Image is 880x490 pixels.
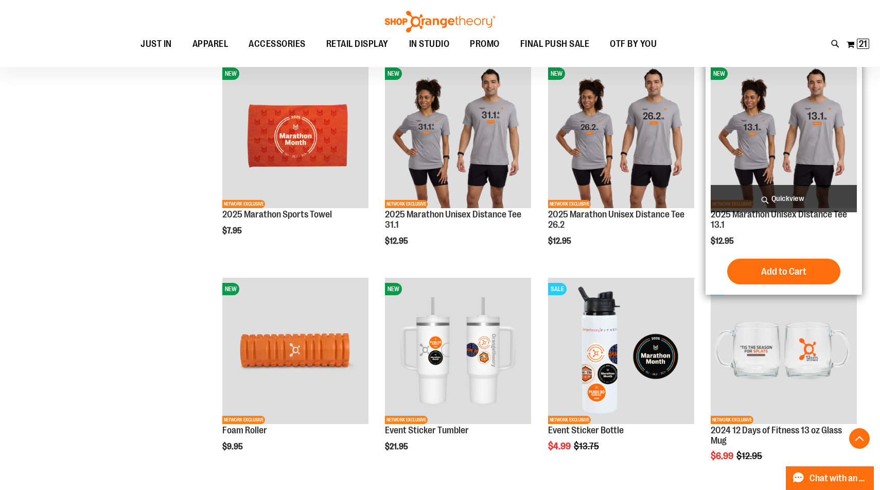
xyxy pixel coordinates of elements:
span: JUST IN [140,32,172,56]
a: ACCESSORIES [238,32,316,56]
span: NEW [548,67,565,80]
a: JUST IN [130,32,182,56]
span: NEW [222,67,239,80]
span: NETWORK EXCLUSIVE [548,416,591,424]
span: NETWORK EXCLUSIVE [385,416,428,424]
img: 2025 Marathon Unisex Distance Tee 13.1 [711,62,857,209]
span: IN STUDIO [409,32,450,56]
button: Back To Top [849,428,870,449]
img: Main image of 2024 12 Days of Fitness 13 oz Glass Mug [711,278,857,424]
img: 2025 Marathon Unisex Distance Tee 26.2 [548,62,694,209]
img: 2025 Marathon Sports Towel [222,62,368,209]
a: 2025 Marathon Unisex Distance Tee 31.1NEWNETWORK EXCLUSIVE [385,62,531,210]
div: product [543,273,699,478]
span: Add to Cart [761,266,806,277]
img: Event Sticker Bottle [548,278,694,424]
button: Chat with an Expert [786,466,874,490]
span: $21.95 [385,442,410,451]
span: NETWORK EXCLUSIVE [222,416,265,424]
a: IN STUDIO [399,32,460,56]
span: Chat with an Expert [809,474,868,483]
div: product [380,57,536,272]
span: SALE [548,283,567,295]
span: NETWORK EXCLUSIVE [222,200,265,208]
a: Quickview [711,185,857,212]
img: Foam Roller [222,278,368,424]
span: NETWORK EXCLUSIVE [548,200,591,208]
span: NETWORK EXCLUSIVE [385,200,428,208]
button: Add to Cart [727,259,840,284]
div: product [217,273,374,478]
span: $13.75 [574,441,601,451]
img: Shop Orangetheory [383,11,497,32]
a: RETAIL DISPLAY [316,32,399,56]
span: OTF BY YOU [610,32,657,56]
a: Event Sticker BottleSALENETWORK EXCLUSIVE [548,278,694,426]
span: NEW [711,67,728,80]
span: $6.99 [711,451,735,461]
span: $12.95 [385,236,410,246]
a: 2025 Marathon Unisex Distance Tee 31.1 [385,209,521,230]
a: Foam Roller [222,425,267,435]
a: Event Sticker Tumbler [385,425,469,435]
a: 2024 12 Days of Fitness 13 oz Glass Mug [711,425,842,446]
span: RETAIL DISPLAY [326,32,389,56]
div: product [706,273,862,487]
span: $12.95 [711,236,735,246]
a: OTF BY YOU [600,32,667,56]
a: Foam RollerNEWNETWORK EXCLUSIVE [222,278,368,426]
a: APPAREL [182,32,239,56]
div: product [380,273,536,478]
span: NEW [385,283,402,295]
a: OTF 40 oz. Sticker TumblerNEWNETWORK EXCLUSIVE [385,278,531,426]
a: 2025 Marathon Sports TowelNEWNETWORK EXCLUSIVE [222,62,368,210]
a: 2025 Marathon Sports Towel [222,209,332,219]
div: product [706,57,862,295]
a: Main image of 2024 12 Days of Fitness 13 oz Glass MugSALENETWORK EXCLUSIVE [711,278,857,426]
span: FINAL PUSH SALE [520,32,590,56]
span: ACCESSORIES [249,32,306,56]
span: $12.95 [548,236,573,246]
span: $7.95 [222,226,243,235]
div: product [543,57,699,272]
a: Event Sticker Bottle [548,425,624,435]
div: product [217,57,374,262]
span: NEW [385,67,402,80]
a: 2025 Marathon Unisex Distance Tee 26.2 [548,209,684,230]
span: 21 [859,39,867,49]
span: PROMO [470,32,500,56]
span: $9.95 [222,442,244,451]
a: FINAL PUSH SALE [510,32,600,56]
a: 2025 Marathon Unisex Distance Tee 13.1 [711,209,847,230]
a: PROMO [460,32,510,56]
span: $12.95 [736,451,764,461]
span: APPAREL [192,32,228,56]
span: NEW [222,283,239,295]
img: OTF 40 oz. Sticker Tumbler [385,278,531,424]
span: $4.99 [548,441,572,451]
img: 2025 Marathon Unisex Distance Tee 31.1 [385,62,531,209]
a: 2025 Marathon Unisex Distance Tee 26.2NEWNETWORK EXCLUSIVE [548,62,694,210]
span: NETWORK EXCLUSIVE [711,416,753,424]
a: 2025 Marathon Unisex Distance Tee 13.1NEWNETWORK EXCLUSIVE [711,62,857,210]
